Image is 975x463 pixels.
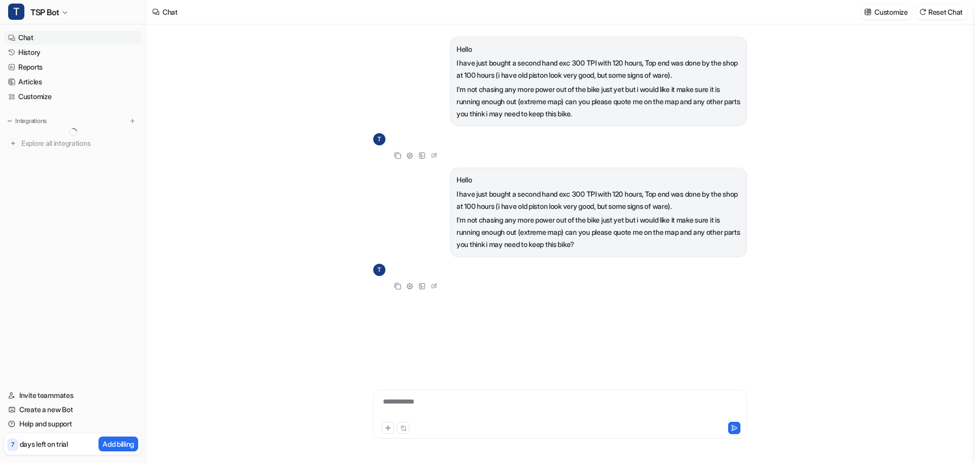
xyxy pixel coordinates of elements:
[4,403,142,417] a: Create a new Bot
[4,116,50,126] button: Integrations
[457,83,740,120] p: I'm not chasing any more power out of the bike just yet but i would like it make sure it is runni...
[4,136,142,150] a: Explore all integrations
[861,5,912,19] button: Customize
[15,117,47,125] p: Integrations
[4,30,142,45] a: Chat
[4,75,142,89] a: Articles
[4,89,142,104] a: Customize
[373,133,385,145] span: T
[6,117,13,125] img: expand menu
[99,437,138,451] button: Add billing
[457,214,740,251] p: I'm not chasing any more power out of the bike just yet but i would like it make sure it is runni...
[457,188,740,212] p: I have just bought a second hand exc 300 TPI with 120 hours, Top end was done by the shop at 100 ...
[457,174,740,186] p: Hello
[20,439,68,449] p: days left on trial
[8,138,18,148] img: explore all integrations
[919,8,926,16] img: reset
[916,5,967,19] button: Reset Chat
[457,43,740,55] p: Hello
[457,57,740,81] p: I have just bought a second hand exc 300 TPI with 120 hours, Top end was done by the shop at 100 ...
[129,117,136,125] img: menu_add.svg
[864,8,871,16] img: customize
[21,135,138,151] span: Explore all integrations
[373,264,385,276] span: T
[8,4,24,20] span: T
[4,60,142,74] a: Reports
[162,7,178,17] div: Chat
[103,439,134,449] p: Add billing
[4,45,142,59] a: History
[4,388,142,403] a: Invite teammates
[4,417,142,431] a: Help and support
[30,5,59,19] span: TSP Bot
[11,440,14,449] p: 7
[874,7,907,17] p: Customize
